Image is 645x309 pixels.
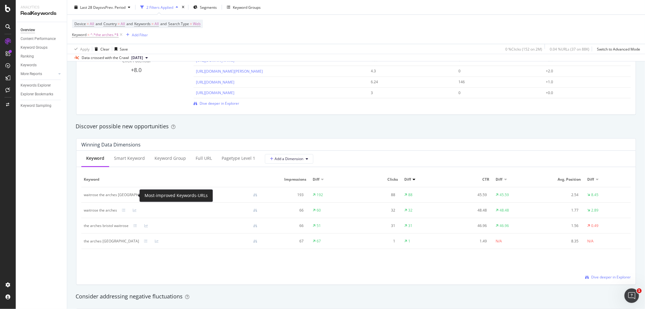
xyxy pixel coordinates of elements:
div: waitrose the arches [84,208,117,213]
div: Smart Keyword [114,155,145,161]
span: Search Type [168,21,189,26]
div: 6.24 [371,79,445,85]
span: Diff [496,177,503,182]
div: Keyword Groups [233,5,261,10]
div: 1.49 [450,238,487,244]
div: 2.89 [591,208,599,213]
span: vs Prev. Period [102,5,125,10]
span: Impressions [267,177,306,182]
div: Full URL [196,155,212,161]
div: Explorer Bookmarks [21,91,53,97]
button: Add Filter [124,31,148,38]
a: Keywords Explorer [21,82,63,89]
div: 3 [371,90,445,96]
div: Add Filter [132,32,148,37]
span: ^.*the arches.*$ [90,31,119,39]
span: All [90,20,94,28]
div: 0 % Clicks ( 152 on 2M ) [505,46,542,51]
div: 0.49 [591,223,599,228]
div: 46.96 [500,223,509,228]
span: Keyword [84,177,261,182]
span: CTR [450,177,489,182]
div: pagetype Level 1 [222,155,255,161]
span: Keyword [72,32,86,37]
div: 46.96 [450,223,487,228]
div: 66 [267,223,304,228]
div: Most-improved Keywords-URLs [145,192,208,199]
span: and [160,21,167,26]
span: Country [103,21,117,26]
span: = [118,21,120,26]
a: [URL][DOMAIN_NAME] [196,58,234,63]
button: Add a Dimension [265,154,313,164]
a: Explorer Bookmarks [21,91,63,97]
div: the arches bristol [84,238,139,244]
div: the arches bristol waitrose [84,223,129,228]
div: Keyword Group [155,155,186,161]
div: waitrose the arches bristol [84,192,155,198]
a: [URL][DOMAIN_NAME] [196,90,234,95]
div: Ranking [21,53,34,60]
div: +2.0 [546,68,620,74]
div: 88 [358,192,395,198]
a: More Reports [21,71,57,77]
span: Clicks [358,177,398,182]
div: 88 [408,192,412,198]
button: Switch to Advanced Mode [595,44,640,54]
button: Keyword Groups [224,2,263,12]
div: 0 [458,68,533,74]
span: Diff [404,177,411,182]
div: 0.04 % URLs ( 37 on 88K ) [550,46,589,51]
button: 2 Filters Applied [138,2,181,12]
a: [URL][DOMAIN_NAME] [196,80,234,85]
a: Dive deeper in Explorer [585,274,631,280]
span: Keywords [134,21,151,26]
span: Last 28 Days [80,5,102,10]
a: Keyword Groups [21,44,63,51]
div: Clear [100,46,109,51]
a: Overview [21,27,63,33]
div: times [181,4,186,10]
div: Winning Data Dimensions [81,142,141,148]
div: Discover possible new opportunities [76,123,637,130]
div: 8.35 [542,238,578,244]
div: 146 [458,79,533,85]
span: Dive deeper in Explorer [591,274,631,280]
div: 48.48 [450,208,487,213]
div: 48.48 [500,208,509,213]
div: 32 [408,208,412,213]
button: Save [112,44,128,54]
div: Switch to Advanced Mode [597,46,640,51]
span: +8.0 [131,66,142,74]
div: 31 [408,223,412,228]
div: N/A [588,238,594,244]
div: 8.45 [591,192,599,198]
span: Device [74,21,86,26]
div: 67 [317,238,321,244]
div: 2 Filters Applied [146,5,173,10]
div: Apply [80,46,90,51]
div: Keywords [21,62,37,68]
span: and [126,21,133,26]
div: +0.0 [546,90,620,96]
div: 1.56 [542,223,578,228]
span: Avg. Position [542,177,581,182]
div: 4.3 [371,68,445,74]
div: 66 [267,208,304,213]
span: Dive deeper in Explorer [200,101,239,106]
div: Data crossed with the Crawl [82,55,129,61]
span: Diff [588,177,594,182]
div: 1 [408,238,410,244]
span: Diff [313,177,319,182]
span: and [96,21,102,26]
div: Save [120,46,128,51]
div: 1.77 [542,208,578,213]
span: = [190,21,192,26]
a: Keyword Sampling [21,103,63,109]
button: Segments [191,2,219,12]
div: 45.59 [450,192,487,198]
button: Apply [72,44,90,54]
div: 192 [317,192,323,198]
div: 2.54 [542,192,578,198]
div: Overview [21,27,35,33]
